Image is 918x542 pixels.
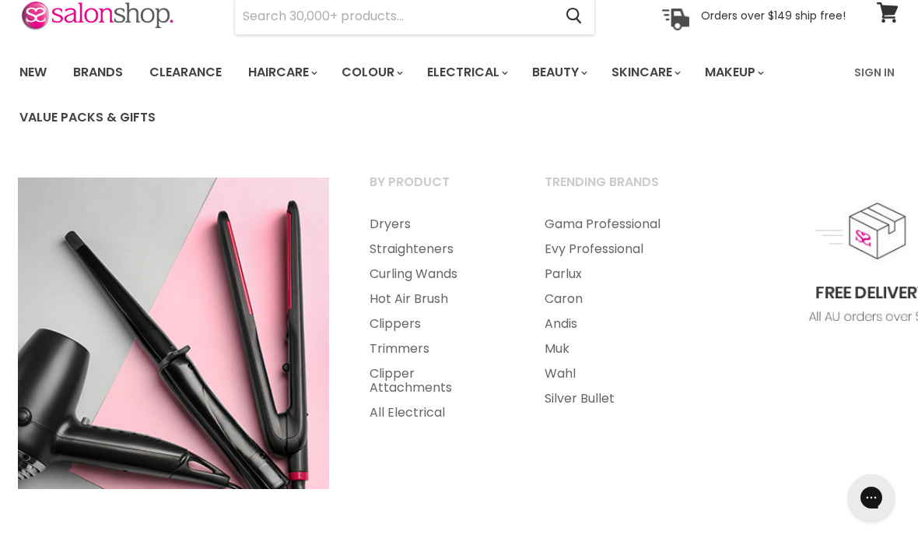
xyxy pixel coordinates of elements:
[525,237,697,262] a: Evy Professional
[350,287,522,311] a: Hot Air Brush
[693,56,773,89] a: Makeup
[415,56,517,89] a: Electrical
[600,56,690,89] a: Skincare
[525,361,697,386] a: Wahl
[525,336,697,361] a: Muk
[525,262,697,287] a: Parlux
[237,56,327,89] a: Haircare
[350,262,522,287] a: Curling Wands
[525,212,697,237] a: Gama Professional
[840,469,902,526] iframe: Gorgias live chat messenger
[138,56,233,89] a: Clearance
[525,311,697,336] a: Andis
[525,170,697,209] a: Trending Brands
[350,336,522,361] a: Trimmers
[525,287,697,311] a: Caron
[350,361,522,400] a: Clipper Attachments
[8,56,58,89] a: New
[350,237,522,262] a: Straighteners
[845,56,904,89] a: Sign In
[520,56,597,89] a: Beauty
[525,212,697,411] ul: Main menu
[8,50,845,140] ul: Main menu
[701,9,846,23] p: Orders over $149 ship free!
[330,56,412,89] a: Colour
[350,212,522,237] a: Dryers
[8,101,167,134] a: Value Packs & Gifts
[525,386,697,411] a: Silver Bullet
[350,212,522,425] ul: Main menu
[350,170,522,209] a: By Product
[350,311,522,336] a: Clippers
[350,400,522,425] a: All Electrical
[61,56,135,89] a: Brands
